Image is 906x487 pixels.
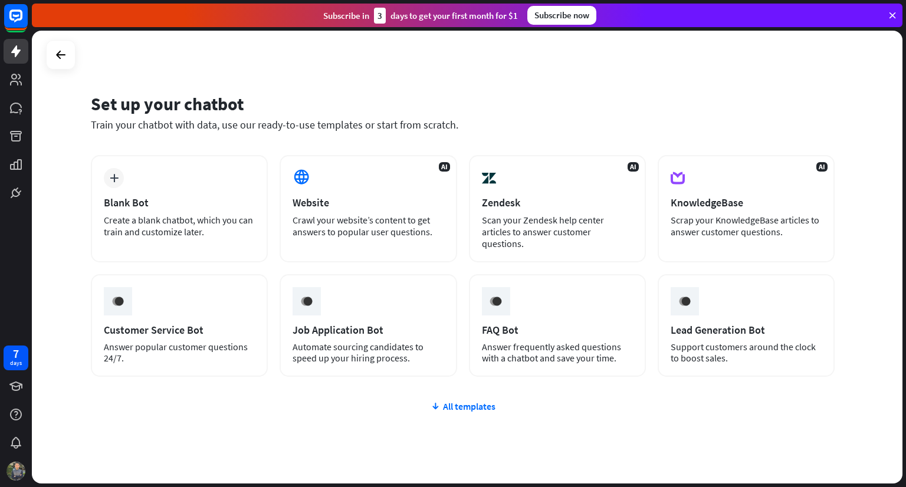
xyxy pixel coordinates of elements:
[13,348,19,359] div: 7
[374,8,386,24] div: 3
[10,359,22,367] div: days
[323,8,518,24] div: Subscribe in days to get your first month for $1
[527,6,596,25] div: Subscribe now
[4,345,28,370] a: 7 days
